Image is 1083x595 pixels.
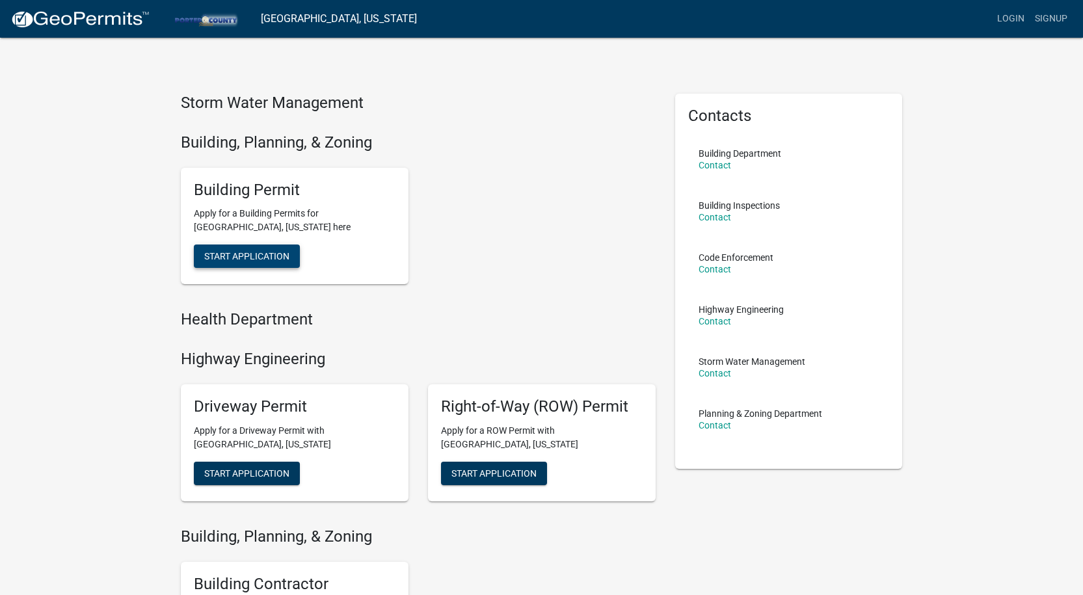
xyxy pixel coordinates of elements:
button: Start Application [441,462,547,485]
a: [GEOGRAPHIC_DATA], [US_STATE] [261,8,417,30]
span: Start Application [204,468,289,478]
a: Contact [699,368,731,378]
p: Highway Engineering [699,305,784,314]
h5: Building Contractor [194,575,395,594]
p: Building Department [699,149,781,158]
a: Contact [699,316,731,326]
h4: Storm Water Management [181,94,656,112]
p: Apply for a ROW Permit with [GEOGRAPHIC_DATA], [US_STATE] [441,424,643,451]
h5: Driveway Permit [194,397,395,416]
p: Planning & Zoning Department [699,409,822,418]
h4: Building, Planning, & Zoning [181,133,656,152]
button: Start Application [194,245,300,268]
p: Code Enforcement [699,253,773,262]
span: Start Application [204,251,289,261]
span: Start Application [451,468,537,478]
h5: Right-of-Way (ROW) Permit [441,397,643,416]
button: Start Application [194,462,300,485]
p: Apply for a Driveway Permit with [GEOGRAPHIC_DATA], [US_STATE] [194,424,395,451]
a: Contact [699,264,731,274]
a: Signup [1030,7,1073,31]
p: Apply for a Building Permits for [GEOGRAPHIC_DATA], [US_STATE] here [194,207,395,234]
p: Building Inspections [699,201,780,210]
h5: Building Permit [194,181,395,200]
a: Contact [699,420,731,430]
img: Porter County, Indiana [160,10,250,27]
h4: Building, Planning, & Zoning [181,527,656,546]
a: Login [992,7,1030,31]
p: Storm Water Management [699,357,805,366]
h4: Highway Engineering [181,350,656,369]
a: Contact [699,160,731,170]
h4: Health Department [181,310,656,329]
a: Contact [699,212,731,222]
h5: Contacts [688,107,890,126]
